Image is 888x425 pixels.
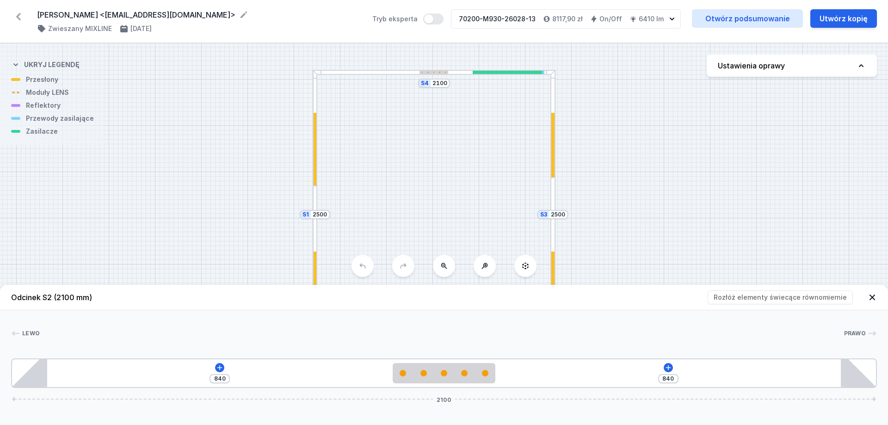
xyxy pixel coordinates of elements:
[718,60,785,71] h4: Ustawienia oprawy
[239,10,248,19] button: Edytuj nazwę projektu
[22,330,40,337] span: Lewo
[551,211,566,218] input: Wymiar [mm]
[54,293,92,302] span: (2100 mm)
[639,14,664,24] h4: 6410 lm
[37,9,361,20] form: [PERSON_NAME] <[EMAIL_ADDRESS][DOMAIN_NAME]>
[810,9,877,28] button: Utwórz kopię
[552,14,583,24] h4: 8117,90 zł
[451,9,681,29] button: 70200-M930-26028-138117,90 złOn/Off6410 lm
[692,9,803,28] a: Otwórz podsumowanie
[24,60,80,69] h4: Ukryj legendę
[844,330,866,337] span: Prawo
[130,24,152,33] h4: [DATE]
[313,211,327,218] input: Wymiar [mm]
[459,14,536,24] div: 70200-M930-26028-13
[599,14,622,24] h4: On/Off
[433,396,455,402] span: 2100
[423,13,444,25] button: Tryb eksperta
[48,24,112,33] h4: Zwieszany MIXLINE
[372,13,444,25] label: Tryb eksperta
[707,55,877,77] button: Ustawienia oprawy
[11,292,92,303] h4: Odcinek S2
[432,80,447,87] input: Wymiar [mm]
[393,363,495,383] div: 5 LENS module 250mm 54°
[11,53,80,75] button: Ukryj legendę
